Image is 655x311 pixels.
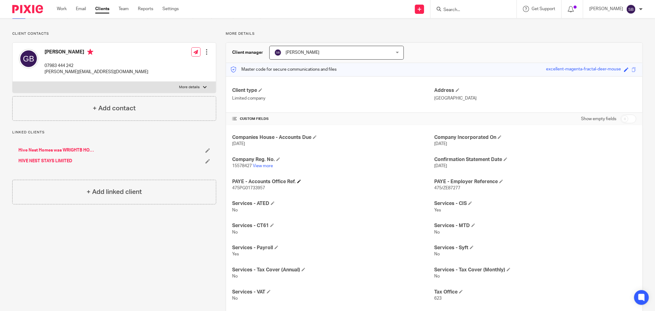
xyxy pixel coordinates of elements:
[434,164,447,168] span: [DATE]
[232,116,434,121] h4: CUSTOM FIELDS
[57,6,67,12] a: Work
[119,6,129,12] a: Team
[232,289,434,295] h4: Services - VAT
[253,164,273,168] a: View more
[626,4,636,14] img: svg%3E
[532,7,555,11] span: Get Support
[232,296,238,301] span: No
[546,66,621,73] div: excellent-magenta-fractal-deer-mouse
[434,274,440,278] span: No
[232,245,434,251] h4: Services - Payroll
[434,142,447,146] span: [DATE]
[443,7,498,13] input: Search
[232,134,434,141] h4: Companies House - Accounts Due
[87,49,93,55] i: Primary
[232,179,434,185] h4: PAYE - Accounts Office Ref.
[87,187,142,197] h4: + Add linked client
[434,222,636,229] h4: Services - MTD
[434,179,636,185] h4: PAYE - Employer Reference
[434,134,636,141] h4: Company Incorporated On
[231,66,337,73] p: Master code for secure communications and files
[434,200,636,207] h4: Services - CIS
[434,230,440,234] span: No
[232,200,434,207] h4: Services - ATED
[232,222,434,229] h4: Services - CT61
[581,116,616,122] label: Show empty fields
[232,156,434,163] h4: Company Reg. No.
[232,95,434,101] p: Limited company
[232,164,252,168] span: 15578427
[589,6,623,12] p: [PERSON_NAME]
[232,274,238,278] span: No
[18,158,72,164] a: HIVE NEST STAYS LIMITED
[76,6,86,12] a: Email
[434,289,636,295] h4: Tax Office
[226,31,643,36] p: More details
[434,208,441,212] span: Yes
[232,49,263,56] h3: Client manager
[232,87,434,94] h4: Client type
[232,252,239,256] span: Yes
[434,245,636,251] h4: Services - Syft
[138,6,153,12] a: Reports
[232,267,434,273] h4: Services - Tax Cover (Annual)
[434,87,636,94] h4: Address
[232,186,265,190] span: 475PG01733957
[18,147,95,153] a: Hive Nest Homes was WRIGHTB HOMES LIMITED
[434,156,636,163] h4: Confirmation Statement Date
[45,69,148,75] p: [PERSON_NAME][EMAIL_ADDRESS][DOMAIN_NAME]
[232,230,238,234] span: No
[179,85,200,90] p: More details
[274,49,282,56] img: svg%3E
[93,104,136,113] h4: + Add contact
[162,6,179,12] a: Settings
[434,95,636,101] p: [GEOGRAPHIC_DATA]
[45,63,148,69] p: 07983 444 242
[434,296,442,301] span: 623
[434,252,440,256] span: No
[232,142,245,146] span: [DATE]
[12,130,216,135] p: Linked clients
[12,5,43,13] img: Pixie
[232,208,238,212] span: No
[95,6,109,12] a: Clients
[434,267,636,273] h4: Services - Tax Cover (Monthly)
[45,49,148,57] h4: [PERSON_NAME]
[286,50,319,55] span: [PERSON_NAME]
[19,49,38,69] img: svg%3E
[434,186,460,190] span: 475/ZE87277
[12,31,216,36] p: Client contacts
